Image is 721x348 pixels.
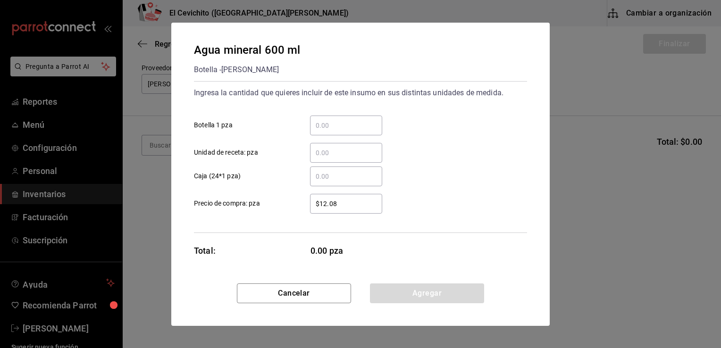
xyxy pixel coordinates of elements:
input: Precio de compra: pza [310,198,382,209]
input: Unidad de receta: pza [310,147,382,158]
input: Botella 1 pza [310,120,382,131]
div: Total: [194,244,216,257]
span: 0.00 pza [310,244,383,257]
input: Caja (24*1 pza) [310,171,382,182]
span: Unidad de receta: pza [194,148,258,157]
div: Botella - [PERSON_NAME] [194,62,301,77]
button: Cancelar [237,283,351,303]
span: Botella 1 pza [194,120,233,130]
span: Precio de compra: pza [194,199,260,208]
span: Caja (24*1 pza) [194,171,241,181]
div: Agua mineral 600 ml [194,41,301,58]
div: Ingresa la cantidad que quieres incluir de este insumo en sus distintas unidades de medida. [194,85,527,100]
